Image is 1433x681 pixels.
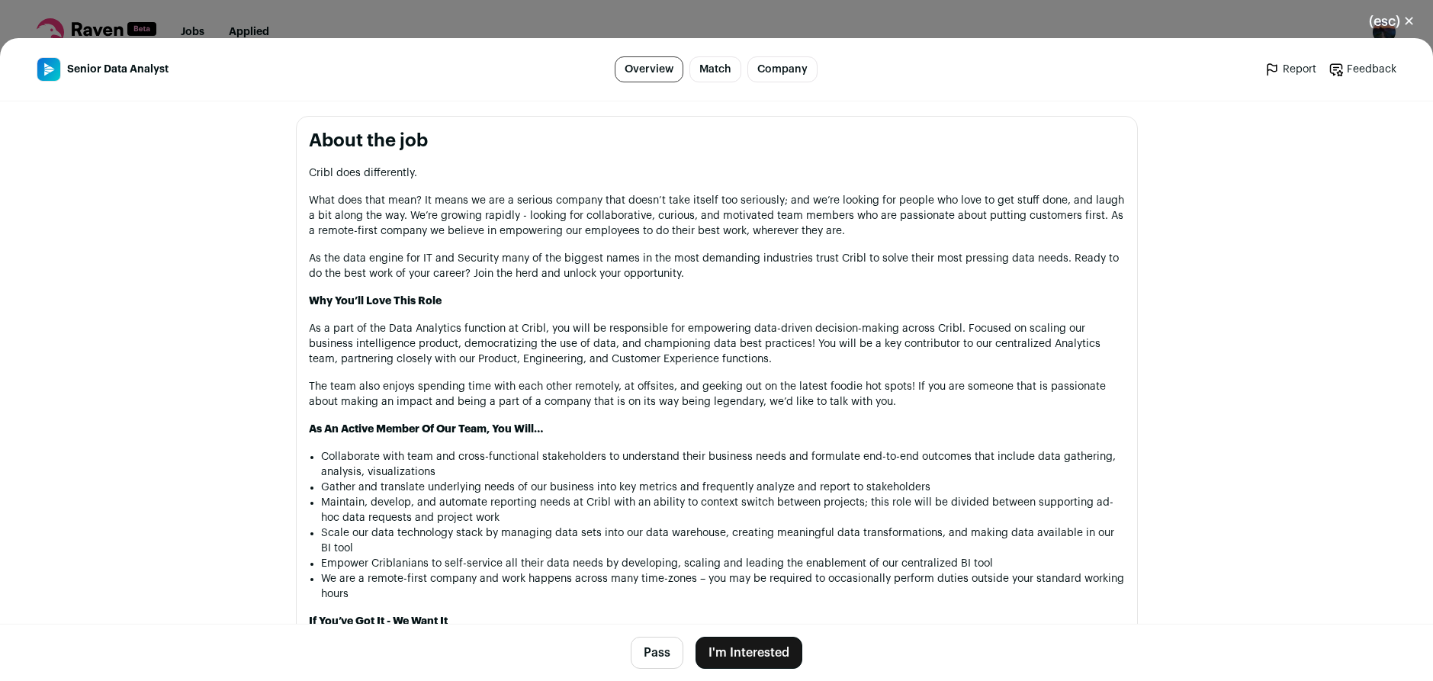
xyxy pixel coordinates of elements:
p: The team also enjoys spending time with each other remotely, at offsites, and geeking out on the ... [309,379,1125,410]
p: As the data engine for IT and Security many of the biggest names in the most demanding industries... [309,251,1125,281]
li: Gather and translate underlying needs of our business into key metrics and frequently analyze and... [321,480,1125,495]
p: What does that mean? It means we are a serious company that doesn’t take itself too seriously; an... [309,193,1125,239]
strong: Why You’ll Love This Role [309,296,442,307]
li: We are a remote-first company and work happens across many time-zones – you may be required to oc... [321,571,1125,602]
h2: About the job [309,129,1125,153]
li: Collaborate with team and cross-functional stakeholders to understand their business needs and fo... [321,449,1125,480]
strong: As An Active Member Of Our Team, You Will… [309,424,544,435]
a: Match [689,56,741,82]
img: aac85fbee0fd35df2b1d7eceab885039613023d014bee40dd848814b3dafdff0.jpg [37,58,60,81]
button: Pass [631,637,683,669]
button: I'm Interested [696,637,802,669]
a: Report [1264,62,1316,77]
strong: If You’ve Got It - We Want It [309,616,448,627]
a: Company [747,56,818,82]
li: Empower Criblanians to self-service all their data needs by developing, scaling and leading the e... [321,556,1125,571]
p: As a part of the Data Analytics function at Cribl, you will be responsible for empowering data-dr... [309,321,1125,367]
p: Cribl does differently. [309,165,1125,181]
button: Close modal [1351,5,1433,38]
span: Senior Data Analyst [67,62,169,77]
li: Maintain, develop, and automate reporting needs at Cribl with an ability to context switch betwee... [321,495,1125,525]
a: Feedback [1329,62,1396,77]
li: Scale our data technology stack by managing data sets into our data warehouse, creating meaningfu... [321,525,1125,556]
a: Overview [615,56,683,82]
